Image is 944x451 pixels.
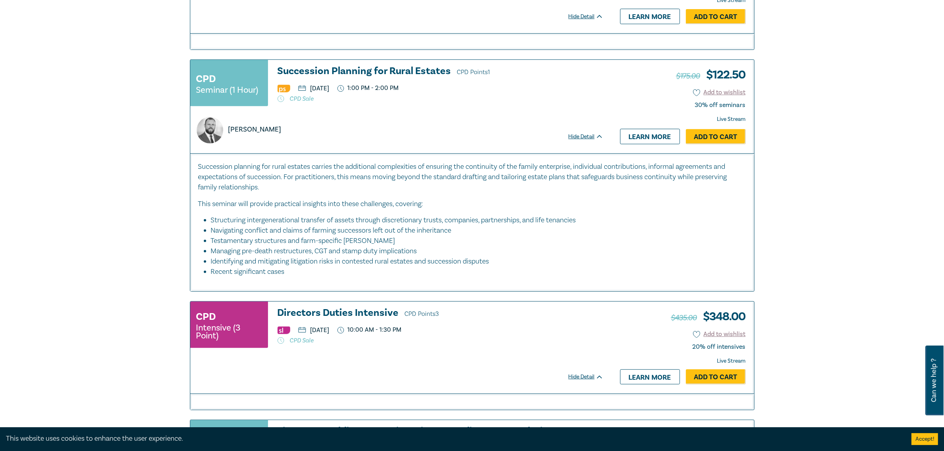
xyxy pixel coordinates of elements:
[930,350,938,411] span: Can we help ?
[278,85,290,92] img: Professional Skills
[457,68,490,76] span: CPD Points 1
[693,88,746,97] button: Add to wishlist
[671,308,745,326] h3: $ 348.00
[569,373,612,381] div: Hide Detail
[196,324,262,340] small: Intensive (3 Point)
[6,434,900,444] div: This website uses cookies to enhance the user experience.
[278,336,603,344] p: CPD Sale
[198,162,746,193] p: Succession planning for rural estates carries the additional complexities of ensuring the continu...
[676,71,700,81] span: $175.00
[686,9,746,24] a: Add to Cart
[911,433,938,445] button: Accept cookies
[693,343,746,351] div: 20% off intensives
[278,308,603,319] h3: Directors Duties Intensive
[717,357,746,365] strong: Live Stream
[211,215,738,226] li: Structuring intergenerational transfer of assets through discretionary trusts, companies, partner...
[569,13,612,21] div: Hide Detail
[298,327,329,333] p: [DATE]
[211,246,738,256] li: Managing pre-death restructures, CGT and stamp duty implications
[620,369,680,384] a: Learn more
[693,330,746,339] button: Add to wishlist
[278,426,603,438] a: Liquor & Gambling Law – Licensing, Compliance & Regulations CPD Points1
[686,369,746,384] a: Add to Cart
[676,426,745,444] h3: $ 122.50
[620,129,680,144] a: Learn more
[278,66,603,78] a: Succession Planning for Rural Estates CPD Points1
[197,117,223,143] img: https://s3.ap-southeast-2.amazonaws.com/lc-presenter-images/Jack%20Conway.jpg
[676,66,745,84] h3: $ 122.50
[196,86,258,94] small: Seminar (1 Hour)
[211,267,746,277] li: Recent significant cases
[211,226,738,236] li: Navigating conflict and claims of farming successors left out of the inheritance
[620,9,680,24] a: Learn more
[569,133,612,141] div: Hide Detail
[405,310,439,318] span: CPD Points 3
[198,199,746,209] p: This seminar will provide practical insights into these challenges, covering:
[278,327,290,334] img: Substantive Law
[228,124,281,135] p: [PERSON_NAME]
[211,236,738,246] li: Testamentary structures and farm-specific [PERSON_NAME]
[196,72,216,86] h3: CPD
[278,66,603,78] h3: Succession Planning for Rural Estates
[717,116,746,123] strong: Live Stream
[337,84,399,92] p: 1:00 PM - 2:00 PM
[196,310,216,324] h3: CPD
[337,326,402,334] p: 10:00 AM - 1:30 PM
[278,308,603,319] a: Directors Duties Intensive CPD Points3
[298,85,329,92] p: [DATE]
[278,426,603,438] h3: Liquor & Gambling Law – Licensing, Compliance & Regulations
[695,101,746,109] div: 30% off seminars
[686,129,746,144] a: Add to Cart
[671,313,697,323] span: $435.00
[211,256,738,267] li: Identifying and mitigating litigation risks in contested rural estates and succession disputes
[278,95,603,103] p: CPD Sale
